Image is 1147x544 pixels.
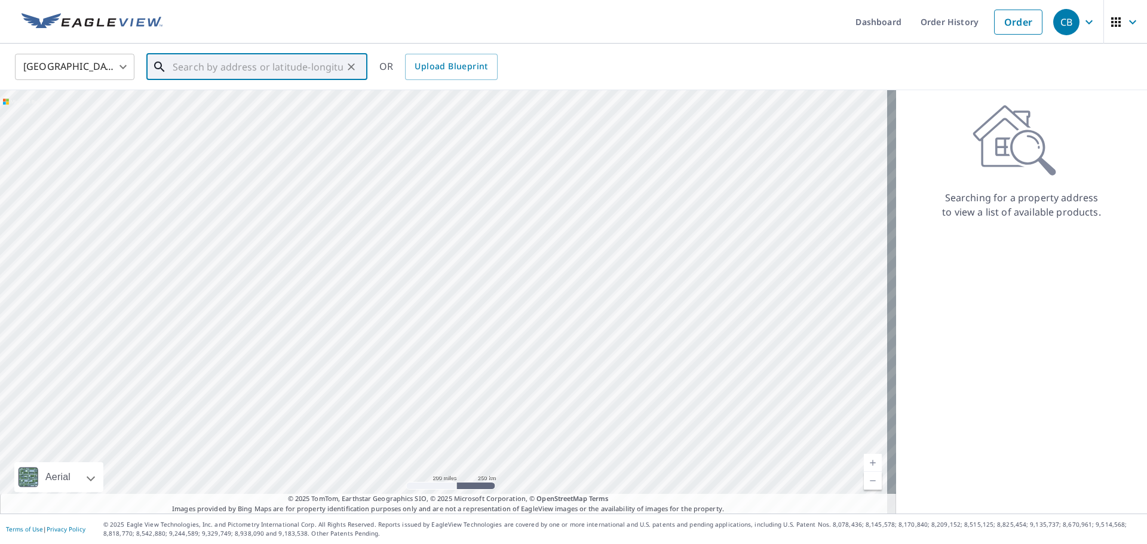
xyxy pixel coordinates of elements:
[42,462,74,492] div: Aerial
[1053,9,1079,35] div: CB
[47,525,85,533] a: Privacy Policy
[173,50,343,84] input: Search by address or latitude-longitude
[103,520,1141,538] p: © 2025 Eagle View Technologies, Inc. and Pictometry International Corp. All Rights Reserved. Repo...
[415,59,487,74] span: Upload Blueprint
[864,472,882,490] a: Current Level 5, Zoom Out
[15,50,134,84] div: [GEOGRAPHIC_DATA]
[14,462,103,492] div: Aerial
[6,525,85,533] p: |
[536,494,587,503] a: OpenStreetMap
[941,190,1102,219] p: Searching for a property address to view a list of available products.
[22,13,162,31] img: EV Logo
[343,59,360,75] button: Clear
[288,494,609,504] span: © 2025 TomTom, Earthstar Geographics SIO, © 2025 Microsoft Corporation, ©
[379,54,498,80] div: OR
[994,10,1042,35] a: Order
[864,454,882,472] a: Current Level 5, Zoom In
[405,54,497,80] a: Upload Blueprint
[589,494,609,503] a: Terms
[6,525,43,533] a: Terms of Use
